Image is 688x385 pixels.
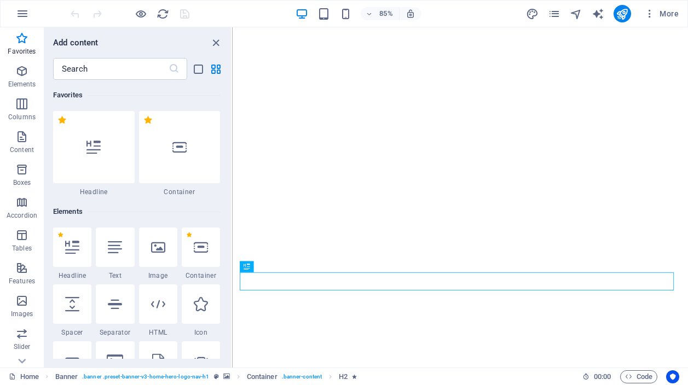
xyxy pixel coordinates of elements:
[96,271,134,280] span: Text
[352,374,357,380] i: Element contains an animation
[614,5,631,22] button: publish
[526,7,539,20] button: design
[143,115,153,125] span: Remove from favorites
[406,9,415,19] i: On resize automatically adjust zoom level to fit chosen device.
[139,284,177,337] div: HTML
[548,8,560,20] i: Pages (Ctrl+Alt+S)
[361,7,400,20] button: 85%
[625,370,652,383] span: Code
[182,227,220,280] div: Container
[139,111,221,196] div: Container
[8,113,36,121] p: Columns
[8,47,36,56] p: Favorites
[53,36,99,49] h6: Add content
[182,328,220,337] span: Icon
[644,8,679,19] span: More
[602,372,603,381] span: :
[139,328,177,337] span: HTML
[640,5,683,22] button: More
[182,271,220,280] span: Container
[96,227,134,280] div: Text
[139,227,177,280] div: Image
[82,370,209,383] span: . banner .preset-banner-v3-home-hero-logo-nav-h1
[13,178,31,187] p: Boxes
[53,89,220,102] h6: Favorites
[157,8,169,20] i: Reload page
[247,370,277,383] span: Click to select. Double-click to edit
[139,188,221,196] span: Container
[616,8,628,20] i: Publish
[96,328,134,337] span: Separator
[9,370,39,383] a: Click to cancel selection. Double-click to open Pages
[139,271,177,280] span: Image
[339,370,348,383] span: Click to select. Double-click to edit
[182,284,220,337] div: Icon
[214,374,219,380] i: This element is a customizable preset
[53,188,135,196] span: Headline
[55,370,78,383] span: Click to select. Double-click to edit
[526,8,539,20] i: Design (Ctrl+Alt+Y)
[282,370,322,383] span: . banner-content
[57,232,63,238] span: Remove from favorites
[14,342,31,351] p: Slider
[53,58,169,80] input: Search
[594,370,611,383] span: 00 00
[53,328,91,337] span: Spacer
[8,80,36,89] p: Elements
[592,7,605,20] button: text_generator
[666,370,679,383] button: Usercentrics
[209,62,222,75] button: grid-view
[209,36,222,49] button: close panel
[548,7,561,20] button: pages
[223,374,230,380] i: This element contains a background
[620,370,657,383] button: Code
[53,271,91,280] span: Headline
[377,7,395,20] h6: 85%
[570,7,583,20] button: navigator
[570,8,582,20] i: Navigator
[53,284,91,337] div: Spacer
[156,7,169,20] button: reload
[53,111,135,196] div: Headline
[96,284,134,337] div: Separator
[11,310,33,318] p: Images
[592,8,604,20] i: AI Writer
[53,227,91,280] div: Headline
[582,370,611,383] h6: Session time
[53,205,220,218] h6: Elements
[12,244,32,253] p: Tables
[186,232,192,238] span: Remove from favorites
[192,62,205,75] button: list-view
[7,211,37,220] p: Accordion
[9,277,35,285] p: Features
[10,145,34,154] p: Content
[55,370,357,383] nav: breadcrumb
